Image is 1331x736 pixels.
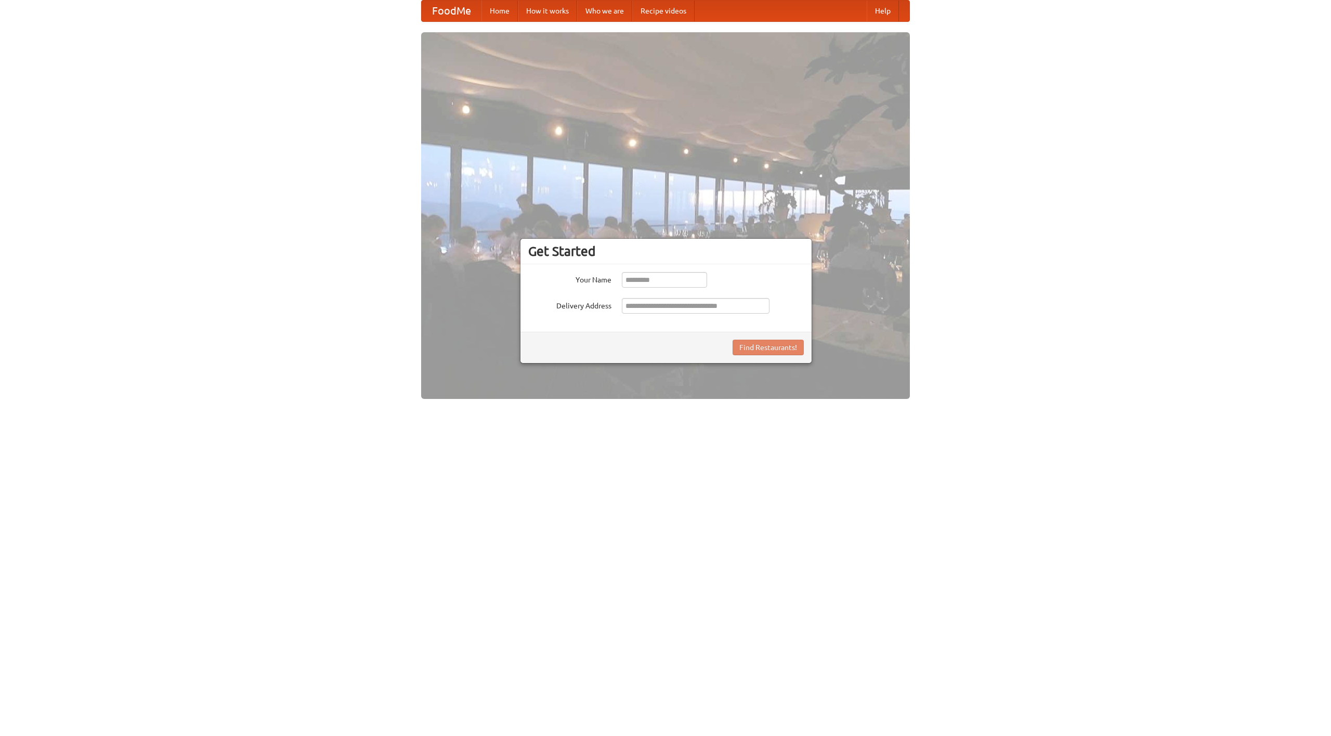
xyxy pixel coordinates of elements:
a: FoodMe [422,1,481,21]
a: How it works [518,1,577,21]
a: Who we are [577,1,632,21]
h3: Get Started [528,243,804,259]
a: Help [867,1,899,21]
a: Recipe videos [632,1,695,21]
label: Delivery Address [528,298,611,311]
label: Your Name [528,272,611,285]
button: Find Restaurants! [733,340,804,355]
a: Home [481,1,518,21]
